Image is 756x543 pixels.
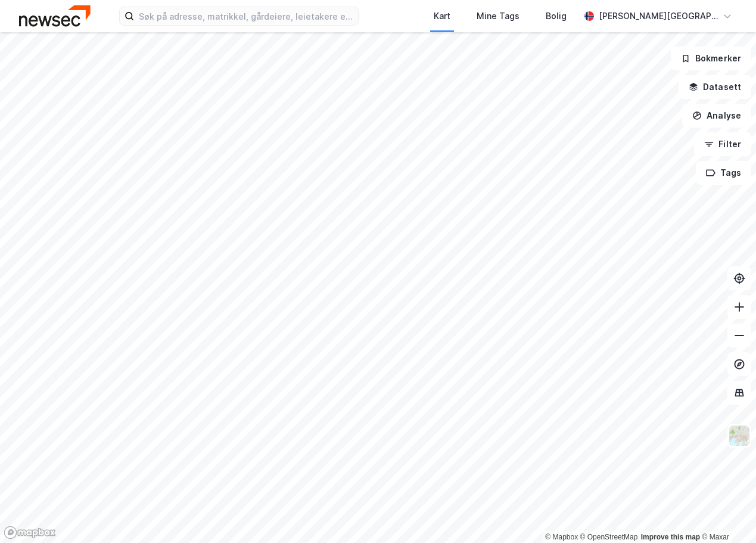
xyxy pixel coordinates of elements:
[19,5,91,26] img: newsec-logo.f6e21ccffca1b3a03d2d.png
[546,9,567,23] div: Bolig
[4,526,56,539] a: Mapbox homepage
[671,46,751,70] button: Bokmerker
[641,533,700,541] a: Improve this map
[580,533,638,541] a: OpenStreetMap
[434,9,450,23] div: Kart
[134,7,358,25] input: Søk på adresse, matrikkel, gårdeiere, leietakere eller personer
[696,486,756,543] iframe: Chat Widget
[477,9,519,23] div: Mine Tags
[694,132,751,156] button: Filter
[728,424,751,447] img: Z
[545,533,578,541] a: Mapbox
[599,9,718,23] div: [PERSON_NAME][GEOGRAPHIC_DATA]
[696,486,756,543] div: Kontrollprogram for chat
[682,104,751,128] button: Analyse
[696,161,751,185] button: Tags
[679,75,751,99] button: Datasett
